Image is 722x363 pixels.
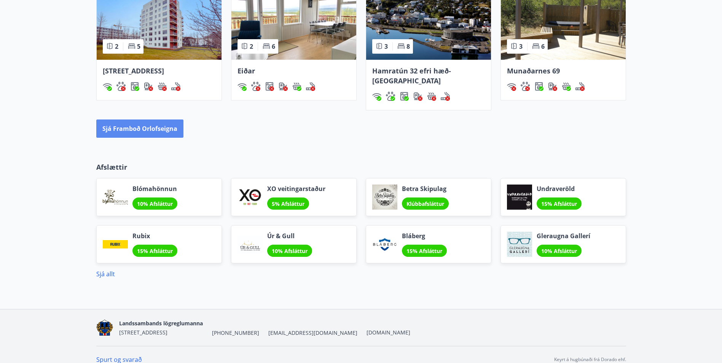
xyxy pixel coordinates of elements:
img: Dl16BY4EX9PAW649lg1C3oBuIaAsR6QVDQBO2cTm.svg [534,82,543,91]
span: 3 [519,42,523,51]
img: pxcaIm5dSOV3FS4whs1soiYWTwFQvksT25a9J10C.svg [116,82,126,91]
img: QNIUl6Cv9L9rHgMXwuzGLuiJOj7RKqxk9mBFPqjq.svg [171,82,180,91]
span: 10% Afsláttur [272,247,308,255]
span: 10% Afsláttur [541,247,577,255]
div: Hleðslustöð fyrir rafbíla [548,82,557,91]
span: 15% Afsláttur [541,200,577,207]
div: Gæludýr [116,82,126,91]
div: Reykingar / Vape [441,92,450,101]
span: 8 [406,42,410,51]
img: nH7E6Gw2rvWFb8XaSdRp44dhkQaj4PJkOoRYItBQ.svg [413,92,422,101]
div: Þvottavél [534,82,543,91]
img: Dl16BY4EX9PAW649lg1C3oBuIaAsR6QVDQBO2cTm.svg [400,92,409,101]
img: h89QDIuHlAdpqTriuIvuEWkTH976fOgBEOOeu1mi.svg [292,82,301,91]
img: Dl16BY4EX9PAW649lg1C3oBuIaAsR6QVDQBO2cTm.svg [130,82,139,91]
span: Hamratún 32 efri hæð- [GEOGRAPHIC_DATA] [372,66,451,85]
span: 15% Afsláttur [406,247,442,255]
p: Afslættir [96,162,626,172]
div: Þráðlaust net [507,82,516,91]
div: Gæludýr [521,82,530,91]
span: 15% Afsláttur [137,247,173,255]
img: h89QDIuHlAdpqTriuIvuEWkTH976fOgBEOOeu1mi.svg [158,82,167,91]
span: Gleraugna Gallerí [537,232,590,240]
a: Sjá allt [96,270,115,278]
span: [STREET_ADDRESS] [103,66,164,75]
div: Heitur pottur [562,82,571,91]
span: Eiðar [237,66,255,75]
img: h89QDIuHlAdpqTriuIvuEWkTH976fOgBEOOeu1mi.svg [427,92,436,101]
div: Þvottavél [265,82,274,91]
div: Heitur pottur [292,82,301,91]
span: Betra Skipulag [402,185,449,193]
img: HJRyFFsYp6qjeUYhR4dAD8CaCEsnIFYZ05miwXoh.svg [507,82,516,91]
span: 10% Afsláttur [137,200,173,207]
span: 2 [250,42,253,51]
span: Undraveröld [537,185,582,193]
img: 1cqKbADZNYZ4wXUG0EC2JmCwhQh0Y6EN22Kw4FTY.png [96,320,113,336]
div: Hleðslustöð fyrir rafbíla [413,92,422,101]
button: Sjá framboð orlofseigna [96,119,183,138]
span: Blómahönnun [132,185,177,193]
span: [STREET_ADDRESS] [119,329,167,336]
span: Rubix [132,232,177,240]
img: pxcaIm5dSOV3FS4whs1soiYWTwFQvksT25a9J10C.svg [386,92,395,101]
span: Bláberg [402,232,447,240]
span: Klúbbafsláttur [406,200,444,207]
img: nH7E6Gw2rvWFb8XaSdRp44dhkQaj4PJkOoRYItBQ.svg [548,82,557,91]
a: [DOMAIN_NAME] [367,329,410,336]
img: Dl16BY4EX9PAW649lg1C3oBuIaAsR6QVDQBO2cTm.svg [265,82,274,91]
img: HJRyFFsYp6qjeUYhR4dAD8CaCEsnIFYZ05miwXoh.svg [237,82,247,91]
div: Þráðlaust net [237,82,247,91]
div: Heitur pottur [427,92,436,101]
img: nH7E6Gw2rvWFb8XaSdRp44dhkQaj4PJkOoRYItBQ.svg [279,82,288,91]
span: Landssambands lögreglumanna [119,320,203,327]
span: 6 [272,42,275,51]
div: Þráðlaust net [372,92,381,101]
img: pxcaIm5dSOV3FS4whs1soiYWTwFQvksT25a9J10C.svg [251,82,260,91]
p: Keyrt á hugbúnaði frá Dorado ehf. [554,356,626,363]
div: Reykingar / Vape [171,82,180,91]
span: Munaðarnes 69 [507,66,560,75]
div: Reykingar / Vape [575,82,585,91]
img: QNIUl6Cv9L9rHgMXwuzGLuiJOj7RKqxk9mBFPqjq.svg [441,92,450,101]
div: Hleðslustöð fyrir rafbíla [144,82,153,91]
img: pxcaIm5dSOV3FS4whs1soiYWTwFQvksT25a9J10C.svg [521,82,530,91]
img: h89QDIuHlAdpqTriuIvuEWkTH976fOgBEOOeu1mi.svg [562,82,571,91]
div: Gæludýr [386,92,395,101]
span: 6 [541,42,545,51]
span: 5 [137,42,140,51]
span: 3 [384,42,388,51]
div: Þvottavél [130,82,139,91]
img: HJRyFFsYp6qjeUYhR4dAD8CaCEsnIFYZ05miwXoh.svg [103,82,112,91]
img: nH7E6Gw2rvWFb8XaSdRp44dhkQaj4PJkOoRYItBQ.svg [144,82,153,91]
span: [PHONE_NUMBER] [212,329,259,337]
div: Reykingar / Vape [306,82,315,91]
span: 5% Afsláttur [272,200,304,207]
div: Hleðslustöð fyrir rafbíla [279,82,288,91]
div: Þvottavél [400,92,409,101]
img: HJRyFFsYp6qjeUYhR4dAD8CaCEsnIFYZ05miwXoh.svg [372,92,381,101]
img: QNIUl6Cv9L9rHgMXwuzGLuiJOj7RKqxk9mBFPqjq.svg [306,82,315,91]
span: 2 [115,42,118,51]
span: [EMAIL_ADDRESS][DOMAIN_NAME] [268,329,357,337]
div: Gæludýr [251,82,260,91]
span: XO veitingarstaður [267,185,325,193]
div: Heitur pottur [158,82,167,91]
img: QNIUl6Cv9L9rHgMXwuzGLuiJOj7RKqxk9mBFPqjq.svg [575,82,585,91]
div: Þráðlaust net [103,82,112,91]
span: Úr & Gull [267,232,312,240]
